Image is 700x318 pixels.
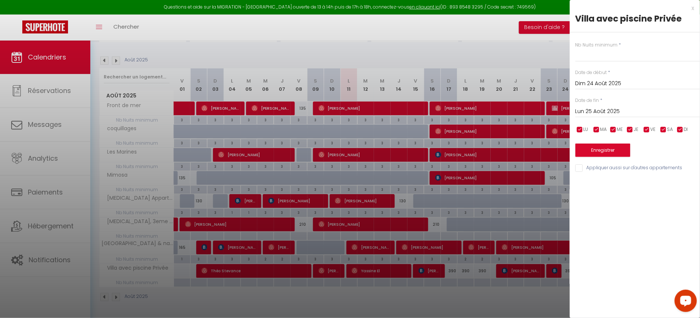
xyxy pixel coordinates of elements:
span: VE [651,126,656,133]
div: x [570,4,694,13]
span: DI [684,126,688,133]
div: Villa avec piscine Privée [575,13,694,25]
span: MA [600,126,607,133]
label: Date de fin [575,97,599,104]
span: LU [584,126,588,133]
span: JE [634,126,639,133]
span: SA [667,126,673,133]
iframe: LiveChat chat widget [669,287,700,318]
button: Enregistrer [575,144,630,157]
label: Nb Nuits minimum [575,42,618,49]
span: ME [617,126,623,133]
label: Date de début [575,69,607,76]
